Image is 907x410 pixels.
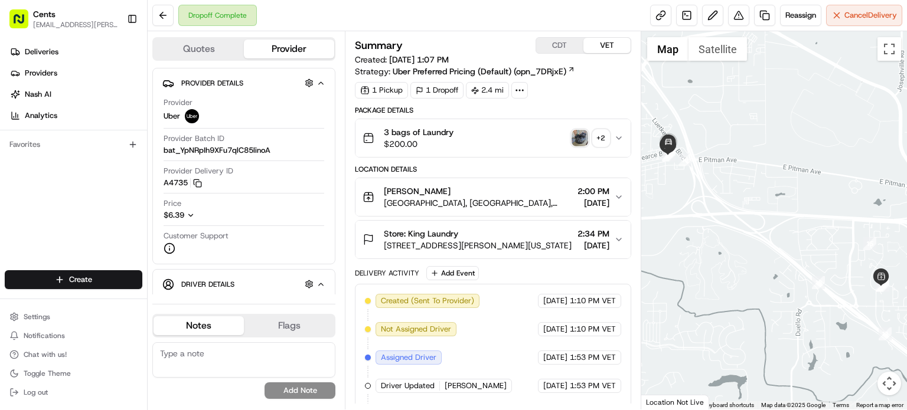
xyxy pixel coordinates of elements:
h3: Summary [355,40,403,51]
button: Quotes [154,40,244,58]
button: $6.39 [164,210,267,221]
span: Notifications [24,331,65,340]
input: Clear [31,76,195,88]
span: $200.00 [384,138,453,150]
span: [DATE] [105,182,129,192]
div: Past conversations [12,153,79,162]
a: Report a map error [856,402,903,408]
span: Not Assigned Driver [381,324,451,334]
a: Uber Preferred Pricing (Default) (opn_7DRjxE) [393,65,575,77]
a: Terms (opens in new tab) [833,402,849,408]
span: Customer Support [164,231,229,241]
button: A4735 [164,178,202,188]
span: [PERSON_NAME] [445,381,507,391]
button: [EMAIL_ADDRESS][PERSON_NAME][DOMAIN_NAME] [33,20,118,29]
span: 1:10 PM VET [570,296,616,306]
div: Package Details [355,106,631,115]
div: We're available if you need us! [53,124,162,133]
span: Chat with us! [24,350,67,359]
span: Create [69,274,92,285]
button: CancelDelivery [826,5,902,26]
p: Welcome 👋 [12,47,215,65]
button: Chat with us! [5,346,142,363]
span: Log out [24,388,48,397]
div: 11 [879,327,892,340]
span: 2:34 PM [578,228,609,240]
span: 3 bags of Laundry [384,126,453,138]
img: Masood Aslam [12,171,31,190]
button: Keyboard shortcuts [703,401,754,409]
span: • [98,214,102,224]
span: Nash AI [25,89,51,100]
span: [DATE] [543,381,567,391]
span: Deliveries [25,47,58,57]
button: Cents[EMAIL_ADDRESS][PERSON_NAME][DOMAIN_NAME] [5,5,122,33]
button: Flags [244,316,334,335]
div: Start new chat [53,112,194,124]
button: Map camera controls [877,372,901,395]
a: Providers [5,64,147,83]
span: Cancel Delivery [844,10,897,21]
span: API Documentation [112,263,190,275]
div: 📗 [12,264,21,274]
span: 1:53 PM VET [570,352,616,363]
span: $6.39 [164,210,184,220]
button: Provider [244,40,334,58]
span: Store: King Laundry [384,228,458,240]
button: 3 bags of Laundry$200.00photo_proof_of_pickup image+2 [355,119,631,157]
span: [DATE] [105,214,129,224]
span: Provider Details [181,78,243,88]
div: 1 Dropoff [410,82,464,99]
a: 💻API Documentation [95,258,194,280]
div: 1 Pickup [355,82,408,99]
button: Add Event [426,266,479,280]
span: Uber Preferred Pricing (Default) (opn_7DRjxE) [393,65,566,77]
a: Deliveries [5,42,147,61]
div: 15 [863,237,876,250]
span: [DATE] [578,197,609,209]
span: Provider Delivery ID [164,166,233,176]
span: Assigned Driver [381,352,436,363]
img: Brigitte Vinadas [12,203,31,222]
button: Driver Details [162,274,325,294]
span: Uber [164,111,180,122]
span: Toggle Theme [24,369,71,378]
div: Location Not Live [641,395,709,409]
span: [GEOGRAPHIC_DATA], [GEOGRAPHIC_DATA], [GEOGRAPHIC_DATA] [384,197,573,209]
button: See all [183,150,215,165]
div: Favorites [5,135,142,154]
button: Settings [5,309,142,325]
div: 💻 [100,264,109,274]
span: bat_YpNRpIh9XFu7qlC85linoA [164,145,270,156]
div: Strategy: [355,65,575,77]
span: Settings [24,312,50,322]
button: Store: King Laundry[STREET_ADDRESS][PERSON_NAME][US_STATE]2:34 PM[DATE] [355,221,631,258]
button: Toggle Theme [5,365,142,382]
div: 16 [876,278,889,291]
button: Notifications [5,327,142,344]
span: [DATE] [543,352,567,363]
span: Provider Batch ID [164,133,224,144]
span: [DATE] [543,324,567,334]
button: Reassign [780,5,821,26]
span: Provider [164,97,193,108]
button: Cents [33,8,56,20]
button: Provider Details [162,73,325,93]
img: uber-new-logo.jpeg [185,109,199,123]
button: Show satellite imagery [689,37,747,61]
div: Delivery Activity [355,268,419,278]
button: Toggle fullscreen view [877,37,901,61]
span: [DATE] [543,296,567,306]
div: 21 [662,148,675,161]
span: Knowledge Base [24,263,90,275]
span: Providers [25,68,57,78]
span: Map data ©2025 Google [761,402,826,408]
span: 1:53 PM VET [570,381,616,391]
button: Log out [5,384,142,401]
span: Created: [355,54,449,65]
div: 19 [678,153,691,166]
div: 18 [812,276,825,289]
img: 1736555255976-a54dd68f-1ca7-489b-9aae-adbdc363a1c4 [24,215,33,224]
button: Create [5,270,142,289]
